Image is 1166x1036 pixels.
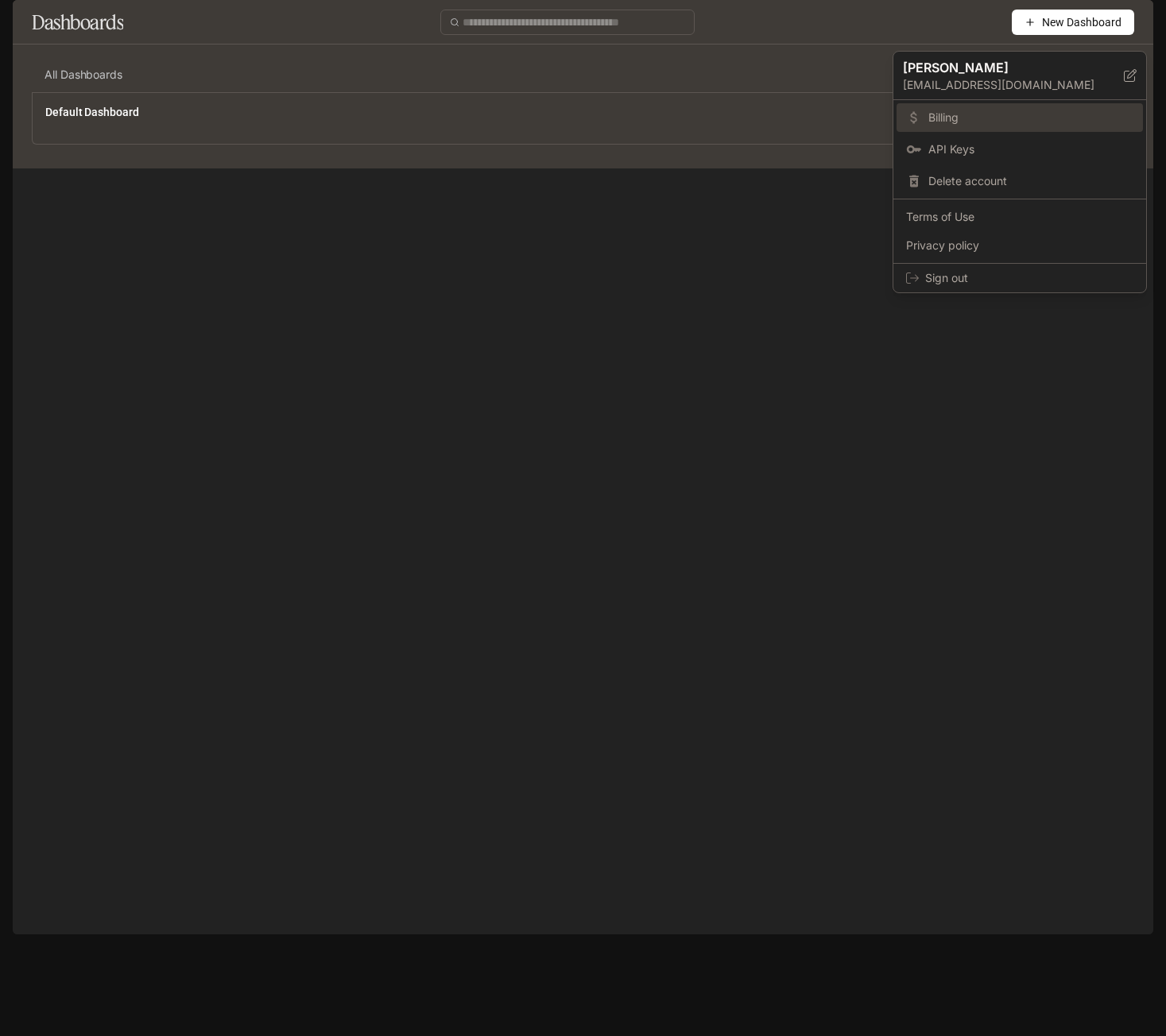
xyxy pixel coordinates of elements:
[925,270,1133,286] span: Sign out
[897,167,1143,195] div: Delete account
[928,141,1133,157] span: API Keys
[928,173,1133,189] span: Delete account
[893,264,1146,292] div: Sign out
[906,238,1133,253] span: Privacy policy
[897,203,1143,231] a: Terms of Use
[893,52,1146,100] div: [PERSON_NAME][EMAIL_ADDRESS][DOMAIN_NAME]
[897,231,1143,260] a: Privacy policy
[903,58,1098,77] p: [PERSON_NAME]
[906,209,1133,225] span: Terms of Use
[897,135,1143,164] a: API Keys
[897,103,1143,132] a: Billing
[928,110,1133,126] span: Billing
[903,77,1124,93] p: [EMAIL_ADDRESS][DOMAIN_NAME]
